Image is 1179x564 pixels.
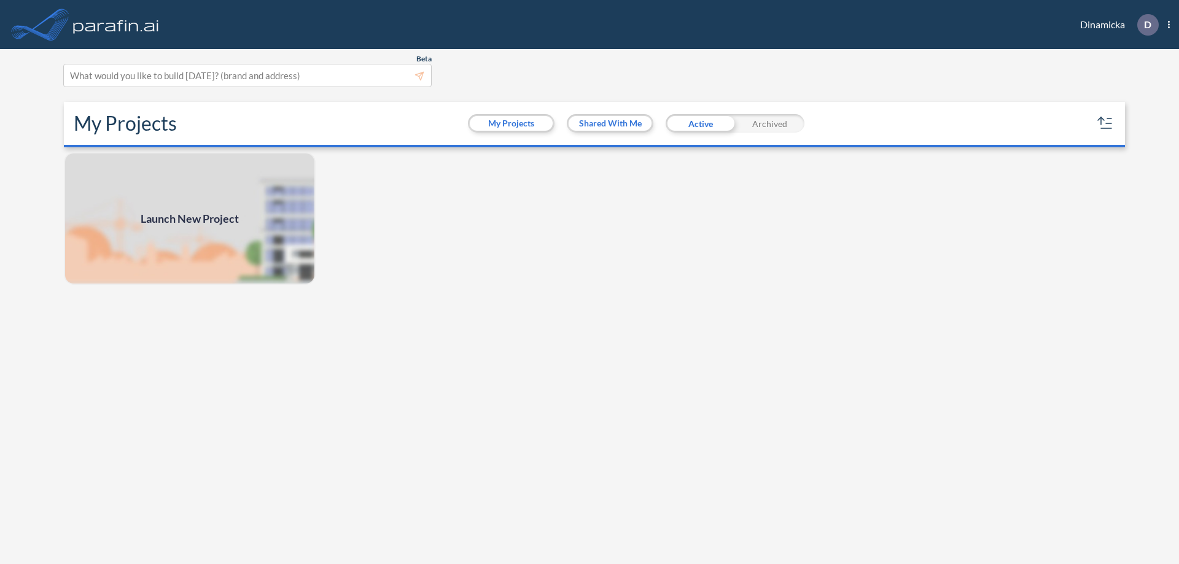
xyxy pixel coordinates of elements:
[64,152,316,285] img: add
[141,211,239,227] span: Launch New Project
[1062,14,1170,36] div: Dinamicka
[735,114,804,133] div: Archived
[416,54,432,64] span: Beta
[666,114,735,133] div: Active
[71,12,161,37] img: logo
[64,152,316,285] a: Launch New Project
[470,116,553,131] button: My Projects
[74,112,177,135] h2: My Projects
[1144,19,1151,30] p: D
[569,116,652,131] button: Shared With Me
[1095,114,1115,133] button: sort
